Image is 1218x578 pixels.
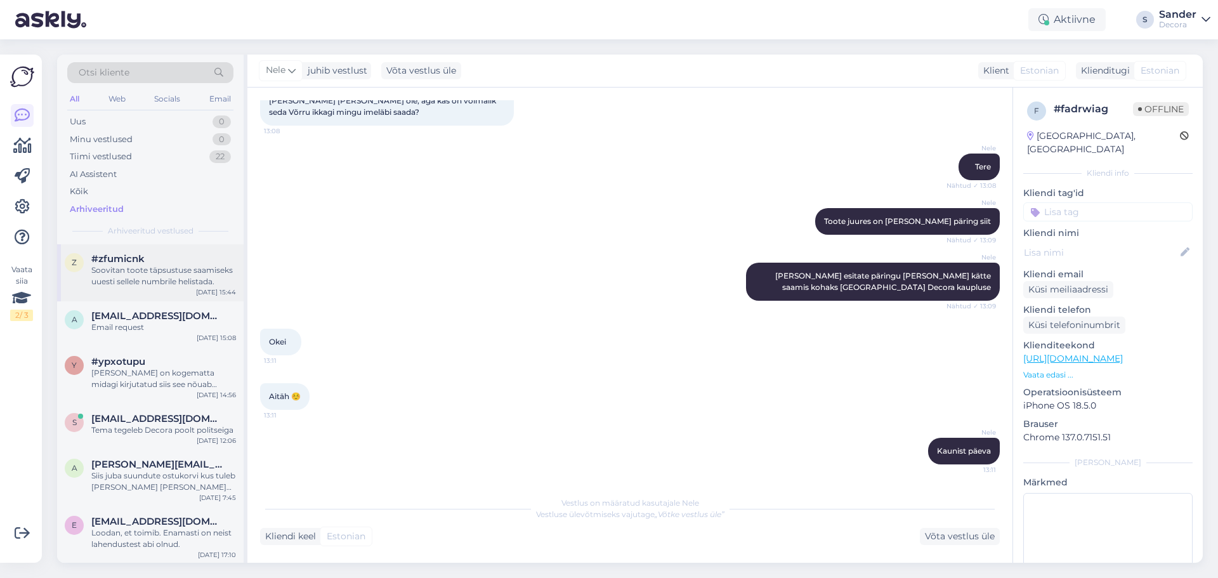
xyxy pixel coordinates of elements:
[91,367,236,390] div: [PERSON_NAME] on kogematta midagi kirjutatud siis see nõuab [PERSON_NAME] lahtri täitmist.
[1023,202,1193,221] input: Lisa tag
[1023,187,1193,200] p: Kliendi tag'id
[1023,339,1193,352] p: Klienditeekond
[1023,281,1113,298] div: Küsi meiliaadressi
[269,391,301,401] span: Aitäh ☺️
[946,301,996,311] span: Nähtud ✓ 13:09
[91,527,236,550] div: Loodan, et toimib. Enamasti on neist lahendustest abi olnud.
[260,530,316,543] div: Kliendi keel
[1023,369,1193,381] p: Vaata edasi ...
[91,310,223,322] span: aivar.soome@gmail.com
[824,216,991,226] span: Toote juures on [PERSON_NAME] päring siit
[775,271,993,292] span: [PERSON_NAME] esitate päringu [PERSON_NAME] kätte saamis kohaks [GEOGRAPHIC_DATA] Decora kaupluse
[72,315,77,324] span: a
[197,333,236,343] div: [DATE] 15:08
[197,436,236,445] div: [DATE] 12:06
[91,424,236,436] div: Tema tegeleb Decora poolt politseiga
[948,198,996,207] span: Nele
[91,413,223,424] span: sergo.kohal@tallinnlv.ee
[1054,102,1133,117] div: # fadrwiag
[108,225,193,237] span: Arhiveeritud vestlused
[72,417,77,427] span: s
[381,62,461,79] div: Võta vestlus üle
[266,63,285,77] span: Nele
[920,528,1000,545] div: Võta vestlus üle
[70,115,86,128] div: Uus
[264,126,311,136] span: 13:08
[948,143,996,153] span: Nele
[303,64,367,77] div: juhib vestlust
[1034,106,1039,115] span: f
[10,264,33,321] div: Vaata siia
[91,459,223,470] span: andres@lahe.biz
[1023,303,1193,317] p: Kliendi telefon
[91,322,236,333] div: Email request
[106,91,128,107] div: Web
[67,91,82,107] div: All
[207,91,233,107] div: Email
[1028,8,1106,31] div: Aktiivne
[655,509,724,519] i: „Võtke vestlus üle”
[1023,399,1193,412] p: iPhone OS 18.5.0
[946,181,996,190] span: Nähtud ✓ 13:08
[561,498,699,508] span: Vestlus on määratud kasutajale Nele
[91,356,145,367] span: #ypxotupu
[1023,227,1193,240] p: Kliendi nimi
[948,465,996,475] span: 13:11
[10,65,34,89] img: Askly Logo
[1136,11,1154,29] div: S
[1023,353,1123,364] a: [URL][DOMAIN_NAME]
[199,493,236,502] div: [DATE] 7:45
[1133,102,1189,116] span: Offline
[213,133,231,146] div: 0
[198,550,236,560] div: [DATE] 17:10
[1076,64,1130,77] div: Klienditugi
[978,64,1009,77] div: Klient
[1159,10,1210,30] a: SanderDecora
[70,185,88,198] div: Kõik
[1023,386,1193,399] p: Operatsioonisüsteem
[269,337,286,346] span: Okei
[70,168,117,181] div: AI Assistent
[1159,20,1196,30] div: Decora
[1027,129,1180,156] div: [GEOGRAPHIC_DATA], [GEOGRAPHIC_DATA]
[946,235,996,245] span: Nähtud ✓ 13:09
[196,287,236,297] div: [DATE] 15:44
[70,150,132,163] div: Tiimi vestlused
[72,463,77,473] span: a
[213,115,231,128] div: 0
[209,150,231,163] div: 22
[1023,167,1193,179] div: Kliendi info
[72,360,77,370] span: y
[70,133,133,146] div: Minu vestlused
[91,253,145,265] span: #zfumicnk
[91,470,236,493] div: Siis juba suundute ostukorvi kus tuleb [PERSON_NAME] [PERSON_NAME] meetodi osas ning [PERSON_NAME...
[1023,457,1193,468] div: [PERSON_NAME]
[1023,268,1193,281] p: Kliendi email
[79,66,129,79] span: Otsi kliente
[1023,317,1125,334] div: Küsi telefoninumbrit
[937,446,991,456] span: Kaunist päeva
[264,411,311,420] span: 13:11
[1023,431,1193,444] p: Chrome 137.0.7151.51
[1023,417,1193,431] p: Brauser
[1023,476,1193,489] p: Märkmed
[1159,10,1196,20] div: Sander
[1024,246,1178,259] input: Lisa nimi
[536,509,724,519] span: Vestluse ülevõtmiseks vajutage
[72,520,77,530] span: e
[152,91,183,107] div: Socials
[70,203,124,216] div: Arhiveeritud
[91,265,236,287] div: Soovitan toote täpsustuse saamiseks uuesti sellele numbrile helistada.
[197,390,236,400] div: [DATE] 14:56
[948,253,996,262] span: Nele
[91,516,223,527] span: eren.povel@gmail.com
[975,162,991,171] span: Tere
[1020,64,1059,77] span: Estonian
[264,356,311,365] span: 13:11
[327,530,365,543] span: Estonian
[72,258,77,267] span: z
[1141,64,1179,77] span: Estonian
[948,428,996,437] span: Nele
[10,310,33,321] div: 2 / 3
